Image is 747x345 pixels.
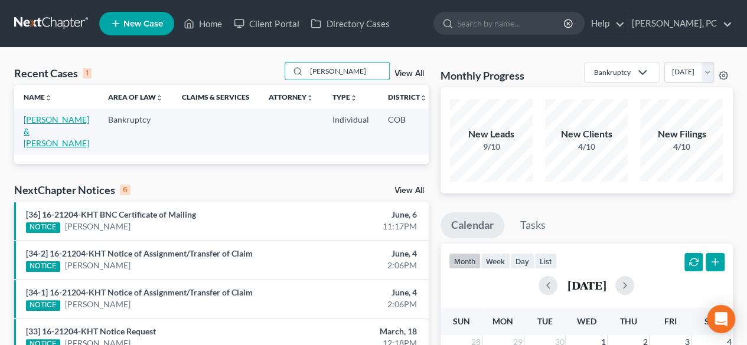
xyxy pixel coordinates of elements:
[26,248,253,258] a: [34-2] 16-21204-KHT Notice of Assignment/Transfer of Claim
[120,185,131,195] div: 6
[294,287,416,298] div: June, 4
[510,212,556,238] a: Tasks
[449,253,481,269] button: month
[707,305,735,333] div: Open Intercom Messenger
[26,261,60,272] div: NOTICE
[545,127,628,141] div: New Clients
[26,326,156,336] a: [33] 16-21204-KHT Notice Request
[306,94,314,101] i: unfold_more
[545,141,628,153] div: 4/10
[420,94,427,101] i: unfold_more
[510,253,534,269] button: day
[26,300,60,311] div: NOTICE
[567,279,606,291] h2: [DATE]
[394,70,424,78] a: View All
[350,94,357,101] i: unfold_more
[585,13,625,34] a: Help
[14,66,92,80] div: Recent Cases
[577,316,596,326] span: Wed
[305,13,395,34] a: Directory Cases
[450,127,533,141] div: New Leads
[123,19,163,28] span: New Case
[83,68,92,78] div: 1
[228,13,305,34] a: Client Portal
[640,127,723,141] div: New Filings
[294,209,416,221] div: June, 6
[379,109,436,154] td: COB
[441,68,524,83] h3: Monthly Progress
[26,209,196,219] a: [36] 16-21204-KHT BNC Certificate of Mailing
[178,13,228,34] a: Home
[45,94,52,101] i: unfold_more
[620,316,637,326] span: Thu
[294,298,416,310] div: 2:06PM
[294,248,416,259] div: June, 4
[640,141,723,153] div: 4/10
[156,94,163,101] i: unfold_more
[450,141,533,153] div: 9/10
[537,316,552,326] span: Tue
[294,259,416,271] div: 2:06PM
[65,221,131,232] a: [PERSON_NAME]
[388,93,427,101] a: Districtunfold_more
[394,186,424,195] a: View All
[534,253,557,269] button: list
[108,93,163,101] a: Area of Lawunfold_more
[626,13,732,34] a: [PERSON_NAME], PC
[99,109,172,154] td: Bankruptcy
[332,93,357,101] a: Typeunfold_more
[294,326,416,337] div: March, 18
[323,109,379,154] td: Individual
[24,114,89,148] a: [PERSON_NAME] & [PERSON_NAME]
[26,222,60,233] div: NOTICE
[306,63,389,80] input: Search by name...
[294,221,416,232] div: 11:17PM
[24,93,52,101] a: Nameunfold_more
[172,85,259,109] th: Claims & Services
[457,12,565,34] input: Search by name...
[14,183,131,197] div: NextChapter Notices
[452,316,469,326] span: Sun
[481,253,510,269] button: week
[26,287,253,297] a: [34-1] 16-21204-KHT Notice of Assignment/Transfer of Claim
[492,316,513,326] span: Mon
[704,316,719,326] span: Sat
[441,212,504,238] a: Calendar
[664,316,676,326] span: Fri
[594,67,631,77] div: Bankruptcy
[65,298,131,310] a: [PERSON_NAME]
[269,93,314,101] a: Attorneyunfold_more
[65,259,131,271] a: [PERSON_NAME]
